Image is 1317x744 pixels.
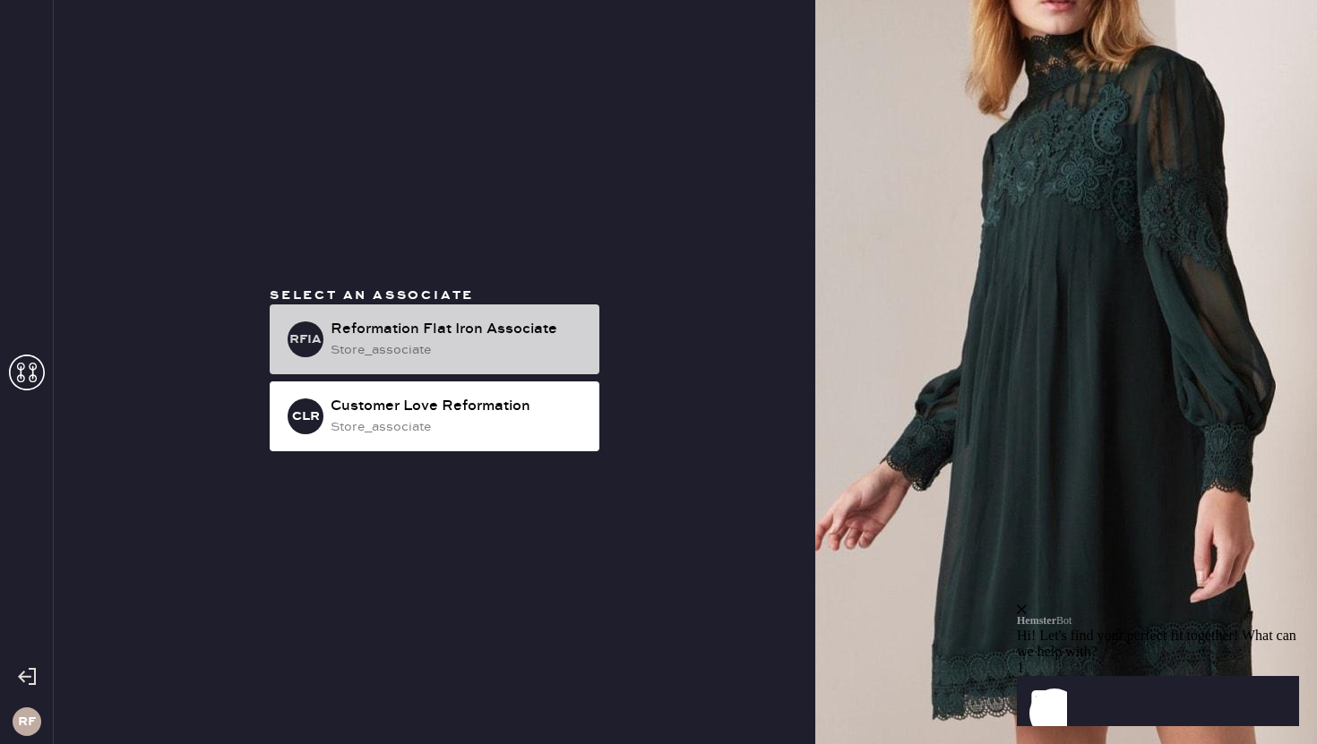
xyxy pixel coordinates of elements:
div: Reformation Flat Iron Associate [331,319,585,340]
iframe: Front Chat [1017,495,1313,740]
div: store_associate [331,417,585,437]
h3: RF [18,715,36,728]
h3: RFIA [289,333,322,346]
div: Customer Love Reformation [331,396,585,417]
div: store_associate [331,340,585,360]
h3: CLR [292,410,320,423]
span: Select an associate [270,287,474,304]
